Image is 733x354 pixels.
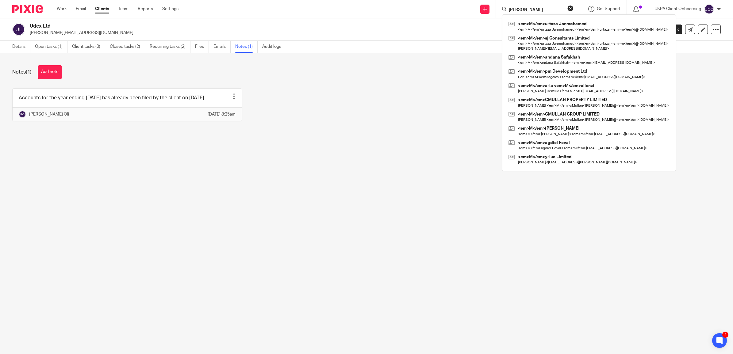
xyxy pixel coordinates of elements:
a: Notes (1) [235,41,258,53]
a: Settings [162,6,178,12]
button: Clear [567,5,574,11]
span: Get Support [597,7,620,11]
a: Audit logs [262,41,286,53]
img: svg%3E [704,4,714,14]
input: Search [508,7,563,13]
a: Team [118,6,129,12]
img: svg%3E [12,23,25,36]
a: Closed tasks (2) [110,41,145,53]
div: 2 [722,332,728,338]
p: [PERSON_NAME][EMAIL_ADDRESS][DOMAIN_NAME] [30,30,637,36]
a: Reports [138,6,153,12]
a: Work [57,6,67,12]
a: Recurring tasks (2) [150,41,190,53]
img: Pixie [12,5,43,13]
h1: Notes [12,69,32,75]
a: Files [195,41,209,53]
p: [DATE] 8:25am [208,111,236,117]
h2: Udex Ltd [30,23,516,29]
a: Open tasks (1) [35,41,67,53]
a: Clients [95,6,109,12]
a: Email [76,6,86,12]
img: svg%3E [19,111,26,118]
a: Client tasks (0) [72,41,105,53]
a: Details [12,41,30,53]
button: Add note [38,65,62,79]
span: (1) [26,70,32,74]
a: Emails [213,41,231,53]
p: [PERSON_NAME] Oli [29,111,69,117]
p: UKPA Client Onboarding [654,6,701,12]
